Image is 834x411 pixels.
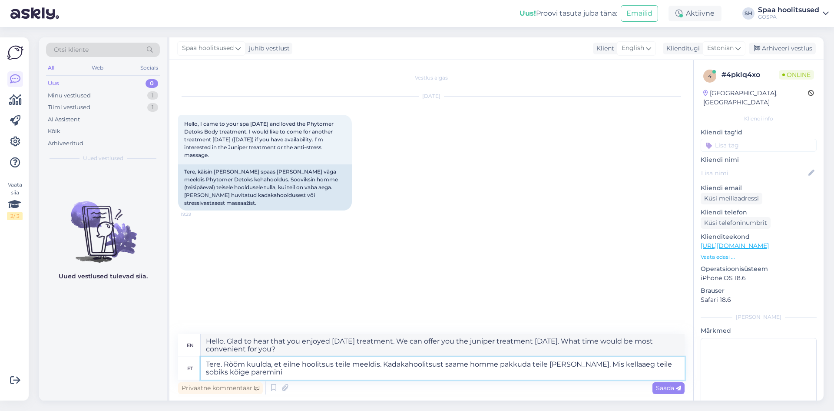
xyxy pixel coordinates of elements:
div: [PERSON_NAME] [701,313,817,321]
span: 4 [708,73,712,79]
div: Tere, käisin [PERSON_NAME] spaas [PERSON_NAME] väga meeldis Phytomer Detoks kehahooldus. Sooviksi... [178,164,352,211]
div: Socials [139,62,160,74]
p: Uued vestlused tulevad siia. [59,272,148,281]
p: Kliendi telefon [701,208,817,217]
span: Uued vestlused [83,154,123,162]
p: Kliendi tag'id [701,128,817,137]
div: Vaata siia [7,181,23,220]
div: Aktiivne [669,6,721,21]
button: Emailid [621,5,658,22]
div: # 4pklq4xo [721,70,779,80]
div: 1 [147,91,158,100]
div: 0 [146,79,158,88]
div: Vestlus algas [178,74,685,82]
p: Kliendi email [701,184,817,193]
div: Spaa hoolitsused [758,7,819,13]
span: Otsi kliente [54,45,89,54]
img: No chats [39,186,167,264]
textarea: Hello. Glad to hear that you enjoyed [DATE] treatment. We can offer you the juniper treatment [DA... [201,334,685,357]
b: Uus! [520,9,536,17]
div: SH [742,7,755,20]
div: Minu vestlused [48,91,91,100]
div: All [46,62,56,74]
div: Kõik [48,127,60,136]
div: 2 / 3 [7,212,23,220]
div: Klienditugi [663,44,700,53]
div: [GEOGRAPHIC_DATA], [GEOGRAPHIC_DATA] [703,89,808,107]
span: Spaa hoolitsused [182,43,234,53]
p: Klienditeekond [701,232,817,241]
div: AI Assistent [48,115,80,124]
input: Lisa tag [701,139,817,152]
div: 1 [147,103,158,112]
span: 19:29 [181,211,213,217]
div: [DATE] [178,92,685,100]
p: Safari 18.6 [701,295,817,304]
p: Vaata edasi ... [701,253,817,261]
span: Saada [656,384,681,392]
span: Hello, I came to your spa [DATE] and loved the Phytomer Detoks Body treatment. I would like to co... [184,120,335,158]
p: Operatsioonisüsteem [701,264,817,274]
div: Arhiveeritud [48,139,83,148]
div: Küsi telefoninumbrit [701,217,771,229]
div: Klient [593,44,614,53]
p: Kliendi nimi [701,155,817,164]
div: GOSPA [758,13,819,20]
span: Estonian [707,43,734,53]
a: Spaa hoolitsusedGOSPA [758,7,829,20]
div: et [187,361,193,376]
div: Privaatne kommentaar [178,382,263,394]
div: Uus [48,79,59,88]
div: Arhiveeri vestlus [749,43,816,54]
div: Web [90,62,105,74]
img: Askly Logo [7,44,23,61]
a: [URL][DOMAIN_NAME] [701,242,769,250]
p: iPhone OS 18.6 [701,274,817,283]
div: Kliendi info [701,115,817,123]
p: Brauser [701,286,817,295]
div: Tiimi vestlused [48,103,90,112]
span: Online [779,70,814,80]
textarea: Tere. Rõõm kuulda, et eilne hoolitsus teile meeldis. Kadakahoolitsust saame homme pakkuda teile [... [201,357,685,380]
div: juhib vestlust [245,44,290,53]
div: Proovi tasuta juba täna: [520,8,617,19]
input: Lisa nimi [701,168,807,178]
p: Märkmed [701,326,817,335]
span: English [622,43,644,53]
div: Küsi meiliaadressi [701,193,762,204]
div: en [187,338,194,353]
